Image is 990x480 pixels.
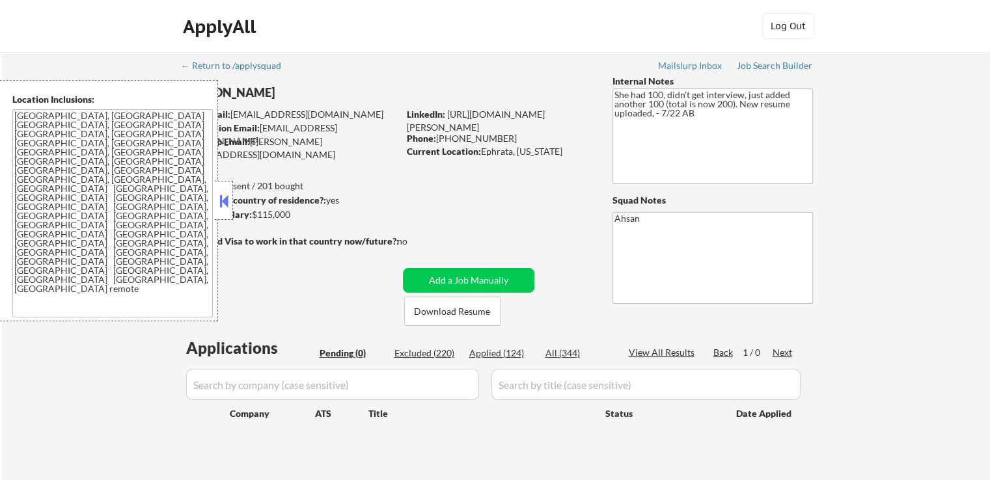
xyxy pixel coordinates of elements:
[183,108,398,121] div: [EMAIL_ADDRESS][DOMAIN_NAME]
[394,347,460,360] div: Excluded (220)
[404,297,501,326] button: Download Resume
[182,235,399,247] strong: Will need Visa to work in that country now/future?:
[605,401,717,425] div: Status
[368,407,593,420] div: Title
[181,61,294,70] div: ← Return to /applysquad
[612,75,813,88] div: Internal Notes
[230,407,315,420] div: Company
[182,135,398,161] div: [PERSON_NAME][EMAIL_ADDRESS][DOMAIN_NAME]
[407,145,591,158] div: Ephrata, [US_STATE]
[183,16,260,38] div: ApplyAll
[183,122,398,147] div: [EMAIL_ADDRESS][DOMAIN_NAME]
[320,347,385,360] div: Pending (0)
[182,194,394,207] div: yes
[736,407,793,420] div: Date Applied
[545,347,611,360] div: All (344)
[407,109,545,133] a: [URL][DOMAIN_NAME][PERSON_NAME]
[658,61,723,70] div: Mailslurp Inbox
[182,208,398,221] div: $115,000
[407,132,591,145] div: [PHONE_NUMBER]
[737,60,813,73] a: Job Search Builder
[713,346,734,359] div: Back
[491,369,801,400] input: Search by title (case sensitive)
[186,369,479,400] input: Search by company (case sensitive)
[397,235,434,248] div: no
[181,60,294,73] a: ← Return to /applysquad
[407,109,445,120] strong: LinkedIn:
[315,407,368,420] div: ATS
[612,194,813,207] div: Squad Notes
[743,346,773,359] div: 1 / 0
[407,146,481,157] strong: Current Location:
[403,268,534,293] button: Add a Job Manually
[182,85,450,101] div: [PERSON_NAME]
[773,346,793,359] div: Next
[469,347,534,360] div: Applied (124)
[629,346,698,359] div: View All Results
[12,93,213,106] div: Location Inclusions:
[658,60,723,73] a: Mailslurp Inbox
[182,180,398,193] div: 124 sent / 201 bought
[737,61,813,70] div: Job Search Builder
[186,340,315,356] div: Applications
[182,194,326,206] strong: Can work in country of residence?:
[407,133,436,144] strong: Phone:
[762,13,814,39] button: Log Out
